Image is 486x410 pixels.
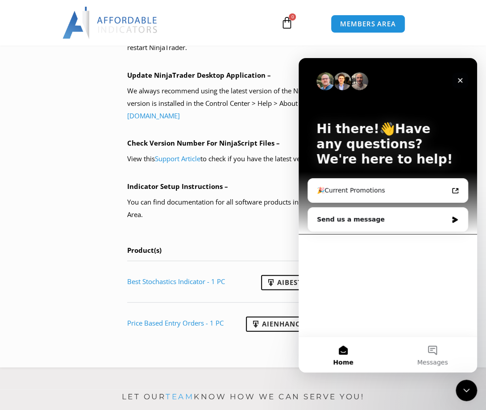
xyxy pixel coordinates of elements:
[127,318,224,327] a: Price Based Entry Orders - 1 PC
[127,276,225,285] a: Best Stochastics Indicator - 1 PC
[127,181,228,190] b: Indicator Setup Instructions –
[456,380,477,401] iframe: Intercom live chat
[127,196,475,221] p: You can find documentation for all software products in the section of Members Area.
[261,275,445,290] a: AIBestIndicators_NT8_[TECHNICAL_ID].zip
[289,13,296,21] span: 0
[155,154,200,163] a: Support Article
[127,98,462,120] a: [URL][DOMAIN_NAME]
[127,70,271,79] b: Update NinjaTrader Desktop Application –
[127,84,475,122] p: We always recommend using the latest version of the NinjaTrader Desktop Application. You can see ...
[299,58,477,372] iframe: Intercom live chat
[166,392,194,401] a: team
[267,10,306,36] a: 0
[127,152,475,165] p: View this to check if you have the latest version of our software packages installed.
[331,15,405,33] a: MEMBERS AREA
[62,7,158,39] img: LogoAI
[127,245,162,254] span: Product(s)
[340,21,396,27] span: MEMBERS AREA
[246,316,461,331] a: AIEnhancedChartTrader_NT8_[TECHNICAL_ID].zip
[127,138,280,147] b: Check Version Number For NinjaScript Files –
